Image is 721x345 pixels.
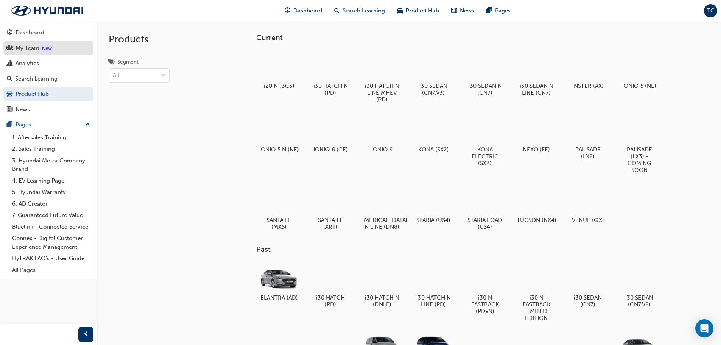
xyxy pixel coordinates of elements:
span: car-icon [397,6,403,16]
a: STARIA LOAD (US4) [462,182,508,233]
span: TC [707,6,715,15]
a: guage-iconDashboard [279,3,328,19]
h5: i20 N (BC3) [259,83,299,89]
button: TC [704,4,717,17]
span: news-icon [451,6,457,16]
h5: i30 SEDAN N (CN7) [465,83,505,96]
span: news-icon [7,106,12,113]
h5: IONIQ 9 [362,146,402,153]
div: Analytics [16,59,39,68]
a: SANTA FE (MX5) [256,182,302,233]
button: Pages [3,118,93,132]
span: people-icon [7,45,12,52]
a: SANTA FE (XRT) [308,182,353,233]
span: tags-icon [109,59,114,66]
h5: PALISADE (LX2) [568,146,608,160]
h5: NEXO (FE) [517,146,556,153]
a: 7. Guaranteed Future Value [9,209,93,221]
div: Tooltip anchor [40,45,53,52]
span: guage-icon [7,30,12,36]
div: Pages [16,120,31,129]
a: KONA ELECTRIC (SX2) [462,112,508,169]
a: PALISADE (LX3) - COMING SOON [617,112,662,176]
h5: TUCSON (NX4) [517,217,556,223]
a: IONIQ 9 [359,112,405,156]
h5: i30 HATCH N LINE MHEV (PD) [362,83,402,103]
h5: IONIQ 6 (CE) [311,146,350,153]
a: i30 SEDAN (CN7.V3) [411,48,456,99]
span: guage-icon [285,6,290,16]
a: IONIQ 5 (NE) [617,48,662,92]
span: News [460,6,474,15]
a: i30 SEDAN N LINE (CN7) [514,48,559,99]
h5: i30 N FASTBACK (PDeN) [465,294,505,315]
a: 4. EV Learning Page [9,175,93,187]
h5: i30 HATCH N (DNLE) [362,294,402,308]
a: Connex - Digital Customer Experience Management [9,233,93,253]
span: search-icon [7,76,12,83]
h2: Products [109,33,170,45]
span: pages-icon [7,122,12,128]
a: KONA (SX2) [411,112,456,156]
h5: i30 SEDAN (CN7.V3) [414,83,453,96]
a: i30 HATCH N LINE MHEV (PD) [359,48,405,106]
div: Dashboard [16,28,44,37]
a: i30 N FASTBACK LIMITED EDITION [514,260,559,325]
span: prev-icon [83,330,89,339]
a: Search Learning [3,72,93,86]
a: Dashboard [3,26,93,40]
div: My Team [16,44,39,53]
h5: STARIA LOAD (US4) [465,217,505,230]
h5: KONA (SX2) [414,146,453,153]
a: TUCSON (NX4) [514,182,559,226]
span: Pages [495,6,511,15]
div: Segment [117,58,139,66]
a: ELANTRA (AD) [256,260,302,304]
span: search-icon [334,6,339,16]
a: i30 SEDAN (CN7.V2) [617,260,662,311]
a: 6. AD Creator [9,198,93,210]
h5: i30 HATCH (PD) [311,294,350,308]
a: i30 SEDAN (CN7) [565,260,610,311]
a: i30 HATCH N (PD) [308,48,353,99]
a: STARIA (US4) [411,182,456,226]
div: News [16,105,30,114]
a: pages-iconPages [480,3,517,19]
h5: SANTA FE (XRT) [311,217,350,230]
a: Analytics [3,56,93,70]
a: IONIQ 5 N (NE) [256,112,302,156]
a: Trak [4,3,91,19]
div: All [113,71,119,80]
span: Dashboard [293,6,322,15]
a: INSTER (AX) [565,48,610,92]
a: i30 HATCH (PD) [308,260,353,311]
a: 3. Hyundai Motor Company Brand [9,155,93,175]
a: 5. Hyundai Warranty [9,186,93,198]
h5: SANTA FE (MX5) [259,217,299,230]
h5: [MEDICAL_DATA] N LINE (DN8) [362,217,402,230]
a: VENUE (QX) [565,182,610,226]
h5: i30 SEDAN (CN7.V2) [620,294,659,308]
a: NEXO (FE) [514,112,559,156]
button: DashboardMy TeamAnalyticsSearch LearningProduct HubNews [3,24,93,118]
h5: i30 N FASTBACK LIMITED EDITION [517,294,556,322]
h5: KONA ELECTRIC (SX2) [465,146,505,167]
h5: VENUE (QX) [568,217,608,223]
h5: i30 HATCH N (PD) [311,83,350,96]
span: Product Hub [406,6,439,15]
a: car-iconProduct Hub [391,3,445,19]
div: Search Learning [15,75,58,83]
h5: i30 SEDAN N LINE (CN7) [517,83,556,96]
h5: i30 HATCH N LINE (PD) [414,294,453,308]
h5: i30 SEDAN (CN7) [568,294,608,308]
span: down-icon [161,71,166,81]
a: All Pages [9,264,93,276]
a: [MEDICAL_DATA] N LINE (DN8) [359,182,405,233]
h5: IONIQ 5 N (NE) [259,146,299,153]
a: i30 SEDAN N (CN7) [462,48,508,99]
h3: Past [256,245,686,254]
a: 1. Aftersales Training [9,132,93,144]
h5: INSTER (AX) [568,83,608,89]
span: up-icon [85,120,90,130]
